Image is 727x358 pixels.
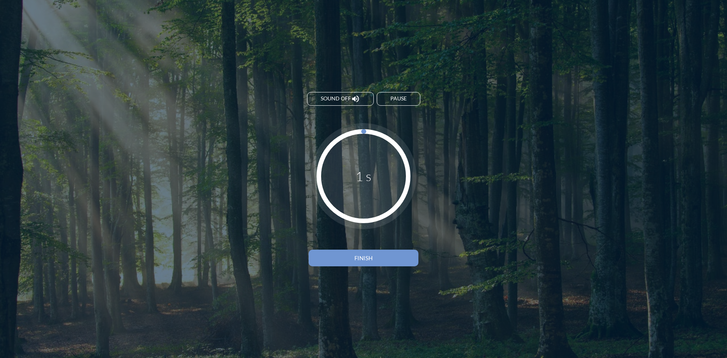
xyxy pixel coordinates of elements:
[321,95,351,102] span: Sound off
[307,92,374,106] button: Sound off
[356,168,371,184] div: 1 s
[390,95,407,102] div: Pause
[322,255,405,261] div: Finish
[377,92,420,106] button: Pause
[309,250,418,266] button: Finish
[351,94,360,103] i: volume_up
